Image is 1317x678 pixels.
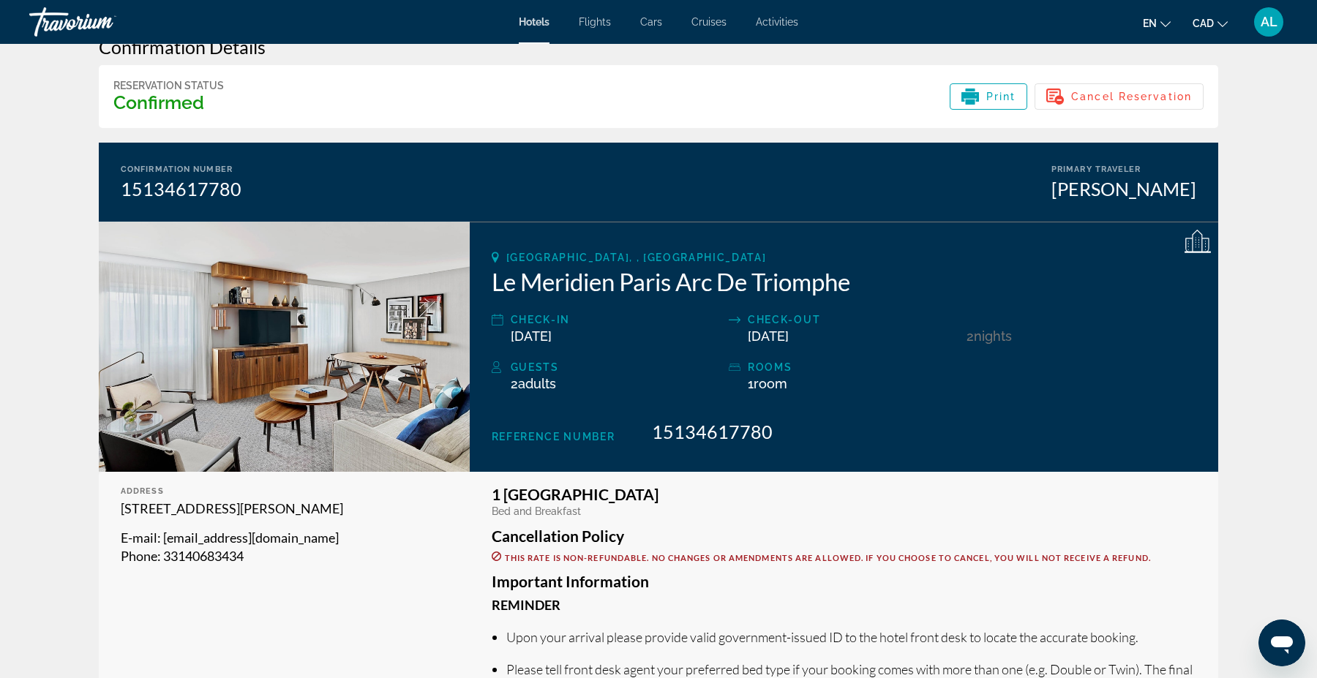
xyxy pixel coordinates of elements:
span: Print [986,91,1016,102]
div: Reservation Status [113,80,224,91]
a: Flights [579,16,611,28]
a: Cancel Reservation [1035,86,1204,102]
span: AL [1261,15,1277,29]
h3: Confirmation Details [99,36,1218,58]
button: Cancel Reservation [1035,83,1204,110]
span: Adults [518,376,556,391]
span: This rate is non-refundable. No changes or amendments are allowed. If you choose to cancel, you w... [505,553,1151,562]
iframe: Bouton de lancement de la fenêtre de messagerie [1258,619,1305,666]
button: Change currency [1193,12,1228,34]
div: Check-in [511,311,721,328]
li: Upon your arrival please provide valid government-issued ID to the hotel front desk to locate the... [506,629,1196,645]
a: Cars [640,16,662,28]
img: Le Meridien Paris Arc De Triomphe [99,222,470,472]
h3: Important Information [492,573,1196,590]
span: [DATE] [511,328,552,344]
button: Print [950,83,1028,110]
span: Nights [974,328,1012,344]
div: 15134617780 [121,178,241,200]
span: 2 [967,328,974,344]
h2: Le Meridien Paris Arc De Triomphe [492,267,1196,296]
div: [PERSON_NAME] [1051,178,1196,200]
h3: 1 [GEOGRAPHIC_DATA] [492,486,1196,502]
div: Primary Traveler [1051,165,1196,174]
span: Bed and Breakfast [492,505,581,517]
span: E-mail [121,530,157,546]
button: User Menu [1250,7,1288,37]
a: Cruises [691,16,727,28]
span: Cancel Reservation [1071,91,1192,102]
span: en [1143,18,1157,29]
p: [STREET_ADDRESS][PERSON_NAME] [121,500,448,518]
a: Activities [756,16,798,28]
span: [DATE] [748,328,789,344]
h3: Cancellation Policy [492,528,1196,544]
div: rooms [748,358,958,376]
span: CAD [1193,18,1214,29]
b: Reminder [492,597,560,613]
span: 15134617780 [652,421,773,442]
div: Check-out [748,311,958,328]
span: 2 [511,376,556,391]
span: : 33140683434 [157,548,244,564]
div: Guests [511,358,721,376]
span: Reference Number [492,431,615,442]
button: Change language [1143,12,1171,34]
div: Address [121,486,448,496]
span: 1 [748,376,787,391]
a: Hotels [519,16,549,28]
a: Travorium [29,3,176,41]
div: Confirmation Number [121,165,241,174]
span: [GEOGRAPHIC_DATA], , [GEOGRAPHIC_DATA] [506,252,767,263]
h3: Confirmed [113,91,224,113]
span: Phone [121,548,157,564]
span: : [EMAIL_ADDRESS][DOMAIN_NAME] [157,530,339,546]
span: Room [754,376,787,391]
